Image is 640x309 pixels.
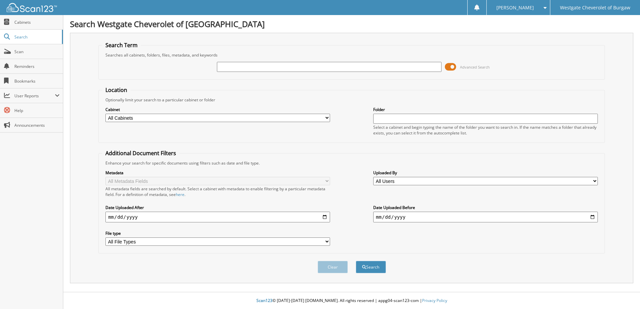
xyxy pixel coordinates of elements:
span: Search [14,34,59,40]
div: All metadata fields are searched by default. Select a cabinet with metadata to enable filtering b... [105,186,330,197]
span: Help [14,108,60,113]
div: Searches all cabinets, folders, files, metadata, and keywords [102,52,601,58]
div: Optionally limit your search to a particular cabinet or folder [102,97,601,103]
span: Cabinets [14,19,60,25]
div: © [DATE]-[DATE] [DOMAIN_NAME]. All rights reserved | appg04-scan123-com | [63,293,640,309]
label: Folder [373,107,598,112]
label: File type [105,230,330,236]
a: Privacy Policy [422,298,447,303]
span: Bookmarks [14,78,60,84]
span: Advanced Search [460,65,490,70]
span: User Reports [14,93,55,99]
span: Scan [14,49,60,55]
span: Reminders [14,64,60,69]
div: Enhance your search for specific documents using filters such as date and file type. [102,160,601,166]
h1: Search Westgate Cheverolet of [GEOGRAPHIC_DATA] [70,18,633,29]
div: Select a cabinet and begin typing the name of the folder you want to search in. If the name match... [373,124,598,136]
label: Date Uploaded Before [373,205,598,210]
span: [PERSON_NAME] [496,6,534,10]
label: Metadata [105,170,330,176]
legend: Location [102,86,131,94]
legend: Additional Document Filters [102,149,179,157]
span: Scan123 [256,298,272,303]
a: here [176,192,184,197]
span: Announcements [14,122,60,128]
span: Westgate Cheverolet of Burgaw [560,6,630,10]
label: Date Uploaded After [105,205,330,210]
label: Cabinet [105,107,330,112]
button: Clear [318,261,348,273]
label: Uploaded By [373,170,598,176]
input: end [373,212,598,222]
img: scan123-logo-white.svg [7,3,57,12]
input: start [105,212,330,222]
legend: Search Term [102,41,141,49]
button: Search [356,261,386,273]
